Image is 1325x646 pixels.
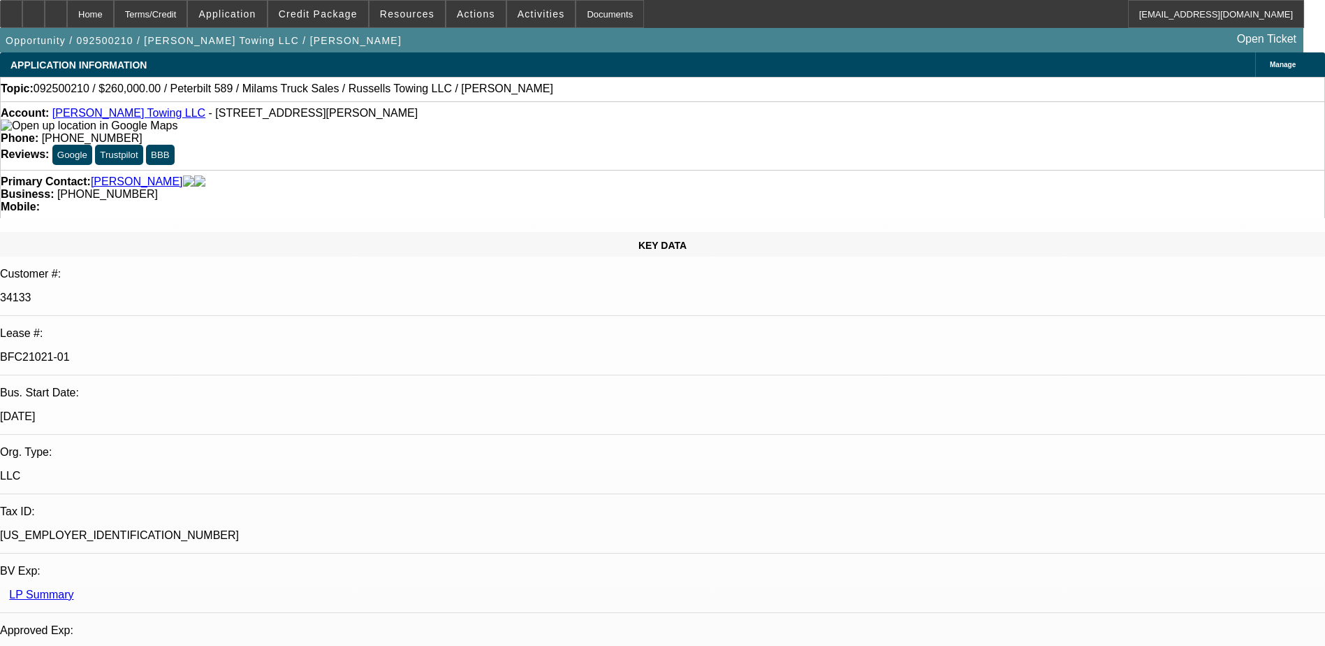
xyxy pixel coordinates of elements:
[198,8,256,20] span: Application
[52,107,205,119] a: [PERSON_NAME] Towing LLC
[194,175,205,188] img: linkedin-icon.png
[1,148,49,160] strong: Reviews:
[91,175,183,188] a: [PERSON_NAME]
[10,59,147,71] span: APPLICATION INFORMATION
[1,120,177,132] img: Open up location in Google Maps
[518,8,565,20] span: Activities
[209,107,418,119] span: - [STREET_ADDRESS][PERSON_NAME]
[1270,61,1296,69] span: Manage
[507,1,576,27] button: Activities
[446,1,506,27] button: Actions
[42,132,142,144] span: [PHONE_NUMBER]
[1231,27,1302,51] a: Open Ticket
[1,175,91,188] strong: Primary Contact:
[380,8,434,20] span: Resources
[279,8,358,20] span: Credit Package
[183,175,194,188] img: facebook-icon.png
[1,82,34,95] strong: Topic:
[268,1,368,27] button: Credit Package
[6,35,402,46] span: Opportunity / 092500210 / [PERSON_NAME] Towing LLC / [PERSON_NAME]
[34,82,553,95] span: 092500210 / $260,000.00 / Peterbilt 589 / Milams Truck Sales / Russells Towing LLC / [PERSON_NAME]
[638,240,687,251] span: KEY DATA
[9,589,73,601] a: LP Summary
[146,145,175,165] button: BBB
[1,132,38,144] strong: Phone:
[1,107,49,119] strong: Account:
[188,1,266,27] button: Application
[52,145,92,165] button: Google
[57,188,158,200] span: [PHONE_NUMBER]
[369,1,445,27] button: Resources
[95,145,142,165] button: Trustpilot
[1,120,177,131] a: View Google Maps
[1,188,54,200] strong: Business:
[1,201,40,213] strong: Mobile:
[457,8,495,20] span: Actions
